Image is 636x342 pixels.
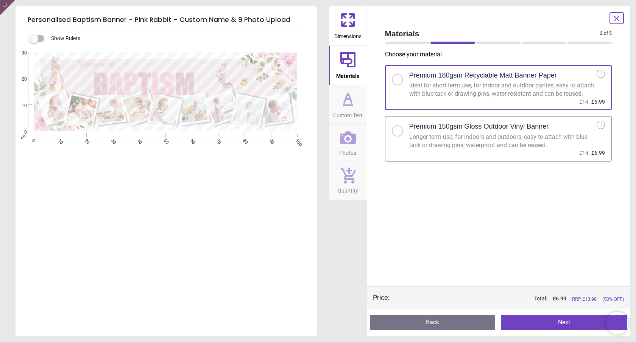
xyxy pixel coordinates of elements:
button: Back [370,315,496,330]
span: £14 [579,99,588,105]
span: Custom Text [333,108,363,120]
button: Dimensions [329,6,367,45]
button: Next [501,315,627,330]
span: Quantity [338,183,358,195]
button: Custom Text [329,85,367,124]
div: Total: [401,295,624,303]
span: 0 [12,129,27,135]
span: £6.99 [591,99,605,105]
button: Photos [329,125,367,162]
button: Quantity [329,162,367,200]
h2: Premium 150gsm Gloss Outdoor Vinyl Banner [409,122,549,131]
div: i [597,70,605,78]
span: 30 [12,50,27,56]
span: 20 [12,76,27,82]
span: Materials [336,69,359,80]
span: £14 [579,150,588,156]
div: Price : [373,293,390,302]
span: RRP [572,296,597,303]
span: 10 [12,103,27,109]
div: i [597,121,605,129]
span: £ [553,295,566,303]
div: Ideal for short term use, for indoor and outdoor parties, easy to attach with blue tack or drawin... [409,81,597,98]
span: Materials [385,28,600,39]
button: Materials [329,46,367,85]
span: £ 13.98 [582,296,597,302]
h2: Premium 180gsm Recyclable Matt Banner Paper [409,71,557,80]
span: (50% OFF) [602,296,624,303]
span: 2 of 5 [600,30,612,37]
span: 6.99 [556,295,566,302]
iframe: Brevo live chat [606,312,628,334]
div: Longer term use, for indoors and outdoors, easy to attach with blue tack or drawing pins, waterpr... [409,133,597,150]
span: Dimensions [334,29,362,40]
p: Choose your material . [385,50,618,59]
h5: Personalised Baptism Banner - Pink Rabbit - Custom Name & 9 Photo Upload [28,12,305,28]
div: Show Rulers [34,34,317,43]
span: Photos [339,146,356,157]
span: £6.99 [591,150,605,156]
